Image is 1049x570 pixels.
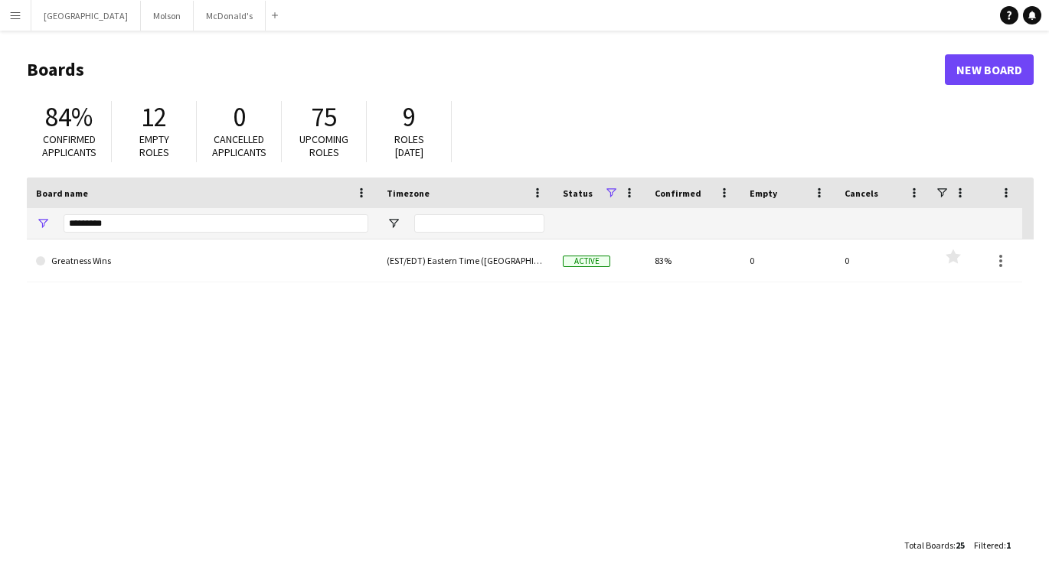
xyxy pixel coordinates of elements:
[27,58,945,81] h1: Boards
[750,187,777,199] span: Empty
[36,217,50,230] button: Open Filter Menu
[403,100,416,134] span: 9
[42,132,96,159] span: Confirmed applicants
[36,239,368,282] a: Greatness Wins
[377,239,554,282] div: (EST/EDT) Eastern Time ([GEOGRAPHIC_DATA] & [GEOGRAPHIC_DATA])
[45,100,93,134] span: 84%
[563,187,593,199] span: Status
[974,539,1004,551] span: Filtered
[845,187,878,199] span: Cancels
[563,256,610,267] span: Active
[311,100,337,134] span: 75
[233,100,246,134] span: 0
[655,187,701,199] span: Confirmed
[141,1,194,31] button: Molson
[974,530,1011,560] div: :
[212,132,266,159] span: Cancelled applicants
[740,239,835,282] div: 0
[414,214,544,233] input: Timezone Filter Input
[645,239,740,282] div: 83%
[956,539,965,551] span: 25
[904,539,953,551] span: Total Boards
[945,54,1034,85] a: New Board
[1006,539,1011,551] span: 1
[299,132,348,159] span: Upcoming roles
[141,100,167,134] span: 12
[904,530,965,560] div: :
[387,187,430,199] span: Timezone
[835,239,930,282] div: 0
[64,214,368,233] input: Board name Filter Input
[139,132,169,159] span: Empty roles
[394,132,424,159] span: Roles [DATE]
[36,187,88,199] span: Board name
[31,1,141,31] button: [GEOGRAPHIC_DATA]
[387,217,400,230] button: Open Filter Menu
[194,1,266,31] button: McDonald's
